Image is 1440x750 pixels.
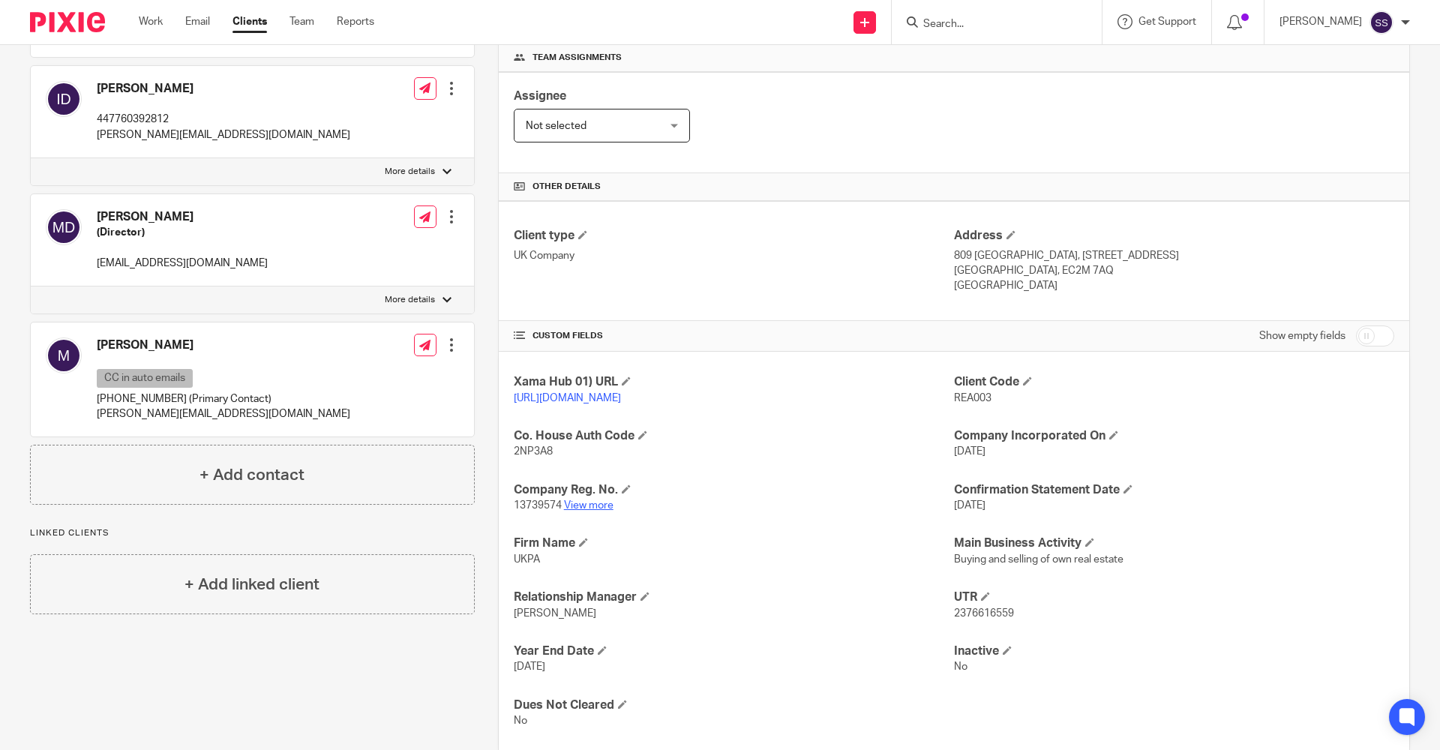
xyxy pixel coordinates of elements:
[564,500,613,511] a: View more
[30,527,475,539] p: Linked clients
[514,228,954,244] h4: Client type
[514,554,540,565] span: UKPA
[30,12,105,32] img: Pixie
[514,661,545,672] span: [DATE]
[532,52,622,64] span: Team assignments
[514,428,954,444] h4: Co. House Auth Code
[954,263,1394,278] p: [GEOGRAPHIC_DATA], EC2M 7AQ
[97,369,193,388] p: CC in auto emails
[514,697,954,713] h4: Dues Not Cleared
[232,14,267,29] a: Clients
[514,608,596,619] span: [PERSON_NAME]
[46,81,82,117] img: svg%3E
[954,661,967,672] span: No
[1279,14,1362,29] p: [PERSON_NAME]
[954,643,1394,659] h4: Inactive
[954,589,1394,605] h4: UTR
[97,391,350,406] p: [PHONE_NUMBER] (Primary Contact)
[97,337,350,353] h4: [PERSON_NAME]
[184,573,319,596] h4: + Add linked client
[97,81,350,97] h4: [PERSON_NAME]
[954,535,1394,551] h4: Main Business Activity
[97,256,268,271] p: [EMAIL_ADDRESS][DOMAIN_NAME]
[954,554,1123,565] span: Buying and selling of own real estate
[954,500,985,511] span: [DATE]
[954,482,1394,498] h4: Confirmation Statement Date
[97,225,268,240] h5: (Director)
[46,337,82,373] img: svg%3E
[1369,10,1393,34] img: svg%3E
[97,209,268,225] h4: [PERSON_NAME]
[97,112,350,127] p: 447760392812
[514,446,553,457] span: 2NP3A8
[526,121,586,131] span: Not selected
[514,330,954,342] h4: CUSTOM FIELDS
[97,406,350,421] p: [PERSON_NAME][EMAIL_ADDRESS][DOMAIN_NAME]
[532,181,601,193] span: Other details
[139,14,163,29] a: Work
[1259,328,1345,343] label: Show empty fields
[954,228,1394,244] h4: Address
[46,209,82,245] img: svg%3E
[954,428,1394,444] h4: Company Incorporated On
[514,500,562,511] span: 13739574
[514,393,621,403] a: [URL][DOMAIN_NAME]
[514,248,954,263] p: UK Company
[385,166,435,178] p: More details
[954,278,1394,293] p: [GEOGRAPHIC_DATA]
[185,14,210,29] a: Email
[954,446,985,457] span: [DATE]
[514,90,566,102] span: Assignee
[954,608,1014,619] span: 2376616559
[289,14,314,29] a: Team
[514,589,954,605] h4: Relationship Manager
[337,14,374,29] a: Reports
[1138,16,1196,27] span: Get Support
[954,393,991,403] span: REA003
[514,374,954,390] h4: Xama Hub 01) URL
[199,463,304,487] h4: + Add contact
[97,127,350,142] p: [PERSON_NAME][EMAIL_ADDRESS][DOMAIN_NAME]
[514,482,954,498] h4: Company Reg. No.
[954,374,1394,390] h4: Client Code
[954,248,1394,263] p: 809 [GEOGRAPHIC_DATA], [STREET_ADDRESS]
[514,643,954,659] h4: Year End Date
[922,18,1057,31] input: Search
[514,715,527,726] span: No
[514,535,954,551] h4: Firm Name
[385,294,435,306] p: More details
